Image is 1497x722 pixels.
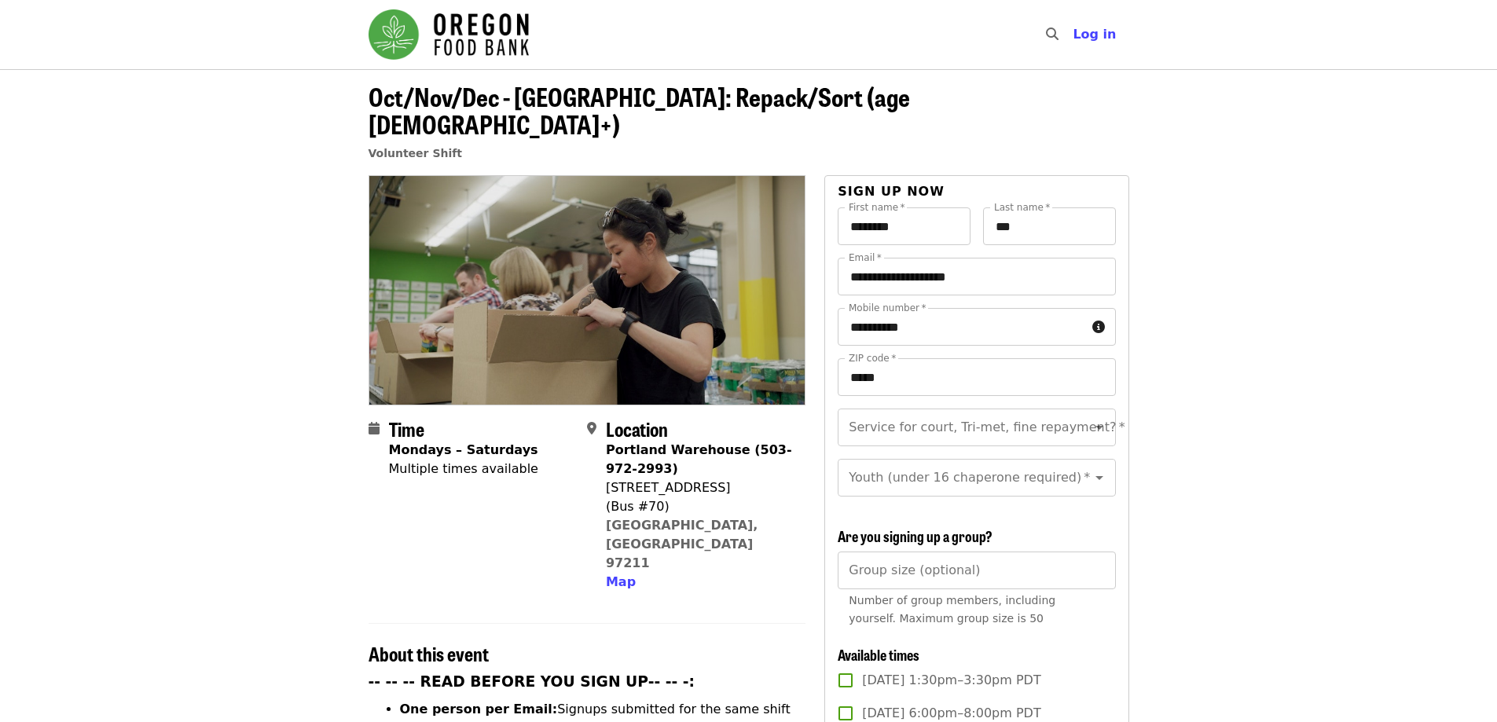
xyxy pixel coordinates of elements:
a: Volunteer Shift [369,147,463,159]
input: Last name [983,207,1116,245]
button: Map [606,573,636,592]
div: (Bus #70) [606,497,793,516]
a: [GEOGRAPHIC_DATA], [GEOGRAPHIC_DATA] 97211 [606,518,758,570]
button: Log in [1060,19,1128,50]
button: Open [1088,467,1110,489]
label: Last name [994,203,1050,212]
span: [DATE] 1:30pm–3:30pm PDT [862,671,1040,690]
input: First name [838,207,970,245]
i: calendar icon [369,421,380,436]
span: Sign up now [838,184,945,199]
strong: Mondays – Saturdays [389,442,538,457]
input: Search [1068,16,1081,53]
strong: One person per Email: [400,702,558,717]
label: Email [849,253,882,262]
strong: -- -- -- READ BEFORE YOU SIGN UP-- -- -: [369,673,695,690]
span: Number of group members, including yourself. Maximum group size is 50 [849,594,1055,625]
img: Oregon Food Bank - Home [369,9,529,60]
span: Available times [838,644,919,665]
span: Are you signing up a group? [838,526,992,546]
img: Oct/Nov/Dec - Portland: Repack/Sort (age 8+) organized by Oregon Food Bank [369,176,805,404]
strong: Portland Warehouse (503-972-2993) [606,442,792,476]
label: First name [849,203,905,212]
input: [object Object] [838,552,1115,589]
span: Log in [1073,27,1116,42]
i: search icon [1046,27,1059,42]
label: ZIP code [849,354,896,363]
div: [STREET_ADDRESS] [606,478,793,497]
span: Map [606,574,636,589]
input: Email [838,258,1115,295]
input: Mobile number [838,308,1085,346]
input: ZIP code [838,358,1115,396]
span: Time [389,415,424,442]
span: About this event [369,640,489,667]
span: Location [606,415,668,442]
label: Mobile number [849,303,926,313]
span: Oct/Nov/Dec - [GEOGRAPHIC_DATA]: Repack/Sort (age [DEMOGRAPHIC_DATA]+) [369,78,910,142]
button: Open [1088,416,1110,438]
i: circle-info icon [1092,320,1105,335]
i: map-marker-alt icon [587,421,596,436]
div: Multiple times available [389,460,538,478]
